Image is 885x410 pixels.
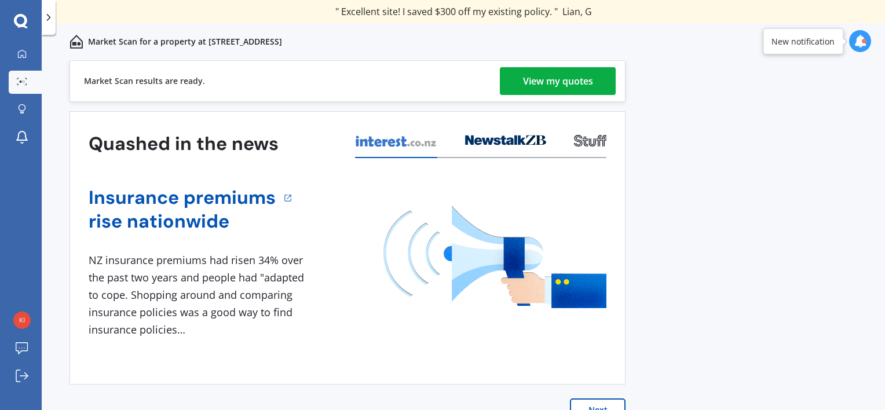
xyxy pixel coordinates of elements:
[500,67,616,95] a: View my quotes
[383,206,606,308] img: media image
[84,61,205,101] div: Market Scan results are ready.
[89,132,279,156] h3: Quashed in the news
[88,36,282,47] p: Market Scan for a property at [STREET_ADDRESS]
[70,35,83,49] img: home-and-contents.b802091223b8502ef2dd.svg
[771,35,835,47] div: New notification
[13,312,31,329] img: a31b9aa1a8f00d3bab3c456ee35410fa
[89,210,276,233] a: rise nationwide
[523,67,593,95] div: View my quotes
[89,186,276,210] a: Insurance premiums
[89,252,309,338] div: NZ insurance premiums had risen 34% over the past two years and people had "adapted to cope. Shop...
